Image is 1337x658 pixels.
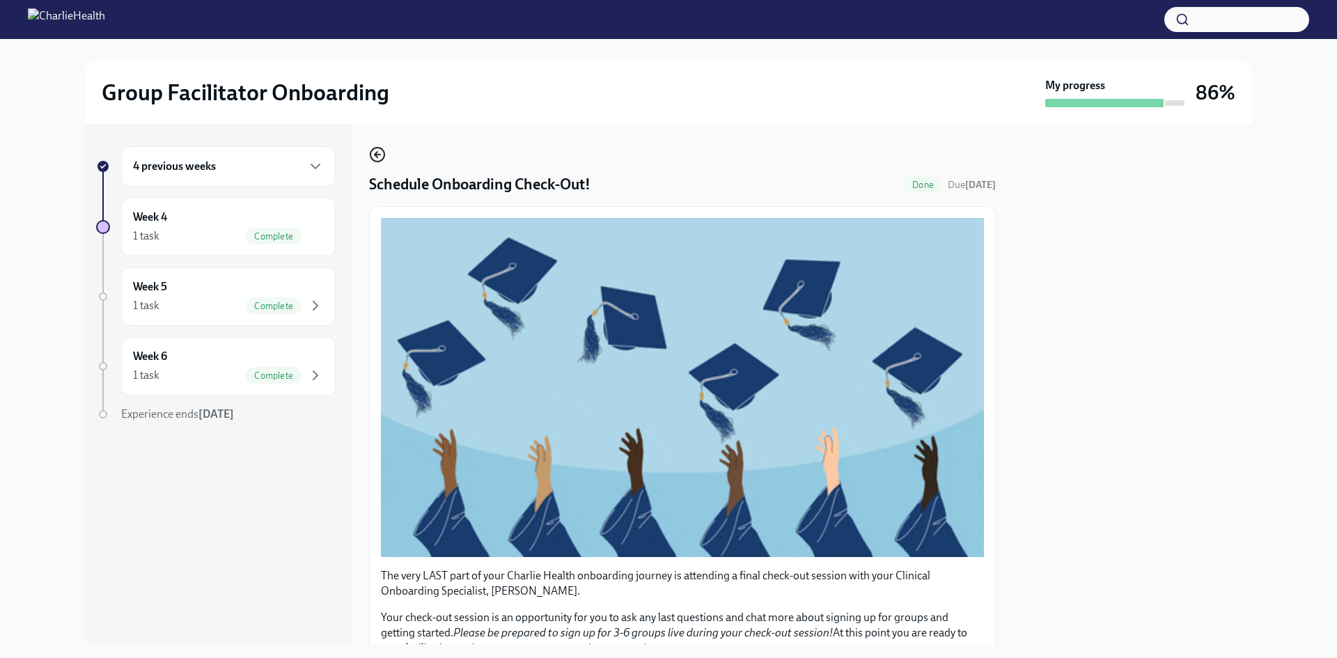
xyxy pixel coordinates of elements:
[102,79,389,107] h2: Group Facilitator Onboarding
[381,568,984,599] p: The very LAST part of your Charlie Health onboarding journey is attending a final check-out sessi...
[133,298,159,313] div: 1 task
[198,407,234,421] strong: [DATE]
[133,210,167,225] h6: Week 4
[121,146,336,187] div: 4 previous weeks
[133,228,159,244] div: 1 task
[246,370,302,381] span: Complete
[28,8,105,31] img: CharlieHealth
[381,610,984,656] p: Your check-out session is an opportunity for you to ask any last questions and chat more about si...
[453,626,833,639] em: Please be prepared to sign up for 3-6 groups live during your check-out session!
[948,178,996,191] span: September 22nd, 2025 11:27
[965,179,996,191] strong: [DATE]
[948,179,996,191] span: Due
[1196,80,1235,105] h3: 86%
[96,337,336,395] a: Week 61 taskComplete
[133,279,167,295] h6: Week 5
[133,368,159,383] div: 1 task
[369,174,591,195] h4: Schedule Onboarding Check-Out!
[246,301,302,311] span: Complete
[381,218,984,557] button: Zoom image
[246,231,302,242] span: Complete
[96,198,336,256] a: Week 41 taskComplete
[96,267,336,326] a: Week 51 taskComplete
[1045,78,1105,93] strong: My progress
[121,407,234,421] span: Experience ends
[133,159,216,174] h6: 4 previous weeks
[904,180,942,190] span: Done
[133,349,167,364] h6: Week 6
